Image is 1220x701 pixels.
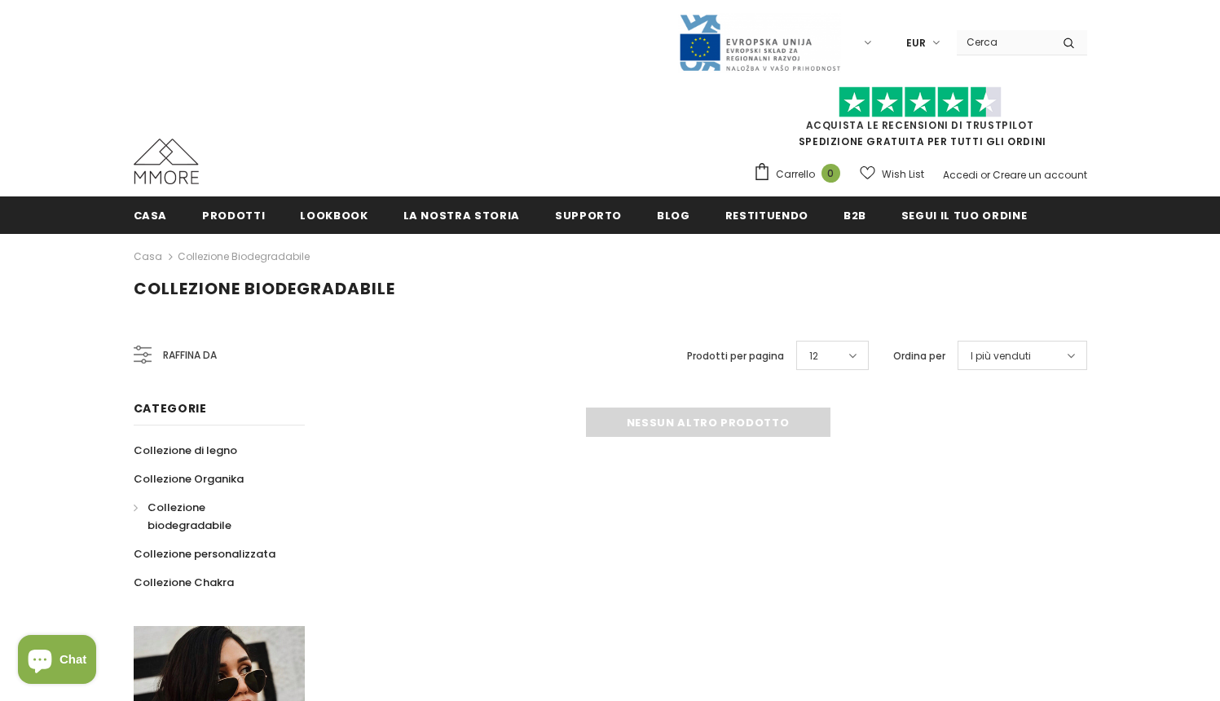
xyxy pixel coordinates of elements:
[403,208,520,223] span: La nostra storia
[134,575,234,590] span: Collezione Chakra
[134,471,244,487] span: Collezione Organika
[753,94,1087,148] span: SPEDIZIONE GRATUITA PER TUTTI GLI ORDINI
[134,546,275,562] span: Collezione personalizzata
[148,500,231,533] span: Collezione biodegradabile
[134,443,237,458] span: Collezione di legno
[134,208,168,223] span: Casa
[893,348,945,364] label: Ordina per
[202,208,265,223] span: Prodotti
[725,196,808,233] a: Restituendo
[134,436,237,465] a: Collezione di legno
[13,635,101,688] inbox-online-store-chat: Shopify online store chat
[882,166,924,183] span: Wish List
[980,168,990,182] span: or
[993,168,1087,182] a: Creare un account
[134,465,244,493] a: Collezione Organika
[163,346,217,364] span: Raffina da
[809,348,818,364] span: 12
[657,196,690,233] a: Blog
[300,196,368,233] a: Lookbook
[776,166,815,183] span: Carrello
[134,247,162,267] a: Casa
[839,86,1002,118] img: Fidati di Pilot Stars
[821,164,840,183] span: 0
[678,35,841,49] a: Javni Razpis
[134,139,199,184] img: Casi MMORE
[725,208,808,223] span: Restituendo
[555,196,622,233] a: supporto
[134,540,275,568] a: Collezione personalizzata
[943,168,978,182] a: Accedi
[971,348,1031,364] span: I più venduti
[403,196,520,233] a: La nostra storia
[134,493,287,540] a: Collezione biodegradabile
[687,348,784,364] label: Prodotti per pagina
[843,196,866,233] a: B2B
[957,30,1050,54] input: Search Site
[806,118,1034,132] a: Acquista le recensioni di TrustPilot
[178,249,310,263] a: Collezione biodegradabile
[555,208,622,223] span: supporto
[843,208,866,223] span: B2B
[300,208,368,223] span: Lookbook
[901,208,1027,223] span: Segui il tuo ordine
[860,160,924,188] a: Wish List
[657,208,690,223] span: Blog
[134,400,207,417] span: Categorie
[906,35,926,51] span: EUR
[202,196,265,233] a: Prodotti
[753,162,848,187] a: Carrello 0
[134,277,395,300] span: Collezione biodegradabile
[134,196,168,233] a: Casa
[678,13,841,73] img: Javni Razpis
[901,196,1027,233] a: Segui il tuo ordine
[134,568,234,597] a: Collezione Chakra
